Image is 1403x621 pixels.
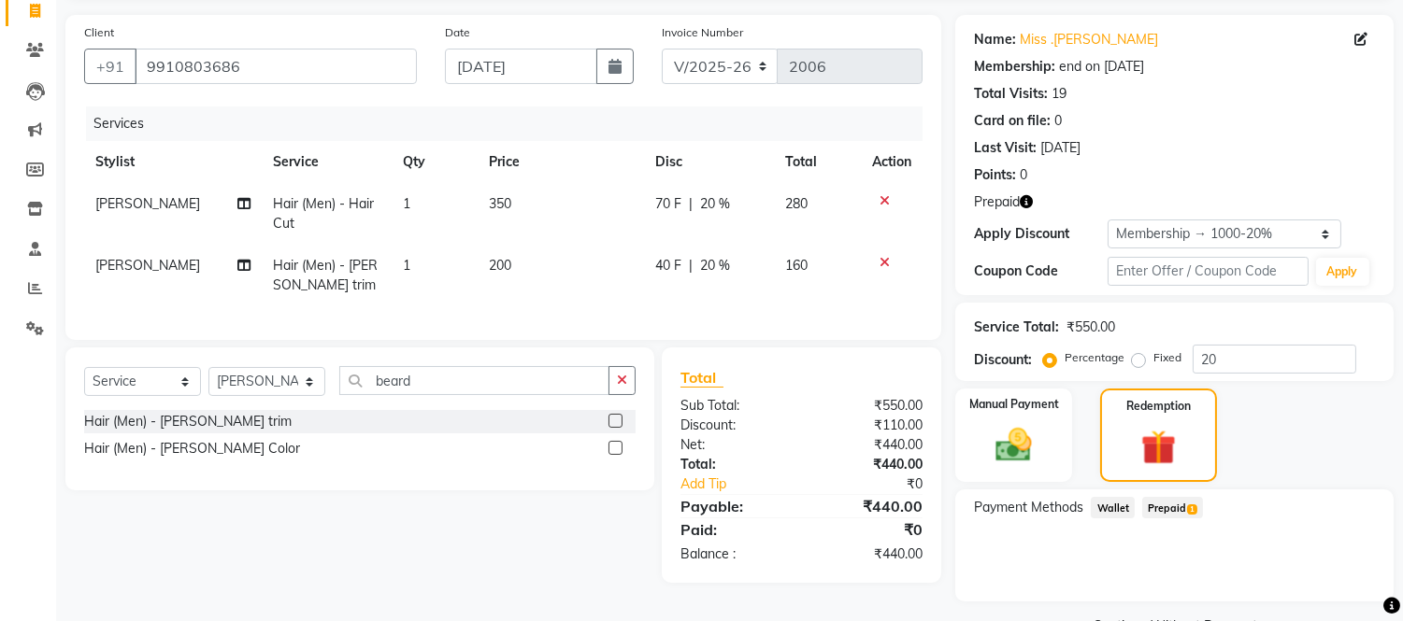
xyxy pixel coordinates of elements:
div: Total Visits: [974,84,1048,104]
div: 0 [1054,111,1062,131]
div: ₹440.00 [802,495,938,517]
span: 280 [785,195,808,212]
span: 160 [785,257,808,274]
span: 350 [489,195,511,212]
div: ₹440.00 [802,544,938,564]
span: Prepaid [974,192,1020,212]
span: 1 [1187,504,1197,515]
div: ₹110.00 [802,416,938,435]
div: Last Visit: [974,138,1037,158]
div: ₹550.00 [1067,318,1115,337]
input: Search by Name/Mobile/Email/Code [135,49,417,84]
img: _gift.svg [1130,426,1186,469]
div: Balance : [666,544,802,564]
span: 40 F [655,256,681,275]
div: 0 [1020,165,1027,185]
span: 1 [403,195,410,212]
img: _cash.svg [984,424,1043,466]
th: Qty [392,141,478,183]
span: | [689,256,693,275]
th: Price [478,141,644,183]
div: Net: [666,435,802,455]
span: Total [680,368,723,388]
div: ₹440.00 [802,455,938,474]
span: 200 [489,257,511,274]
div: Name: [974,30,1016,49]
div: ₹0 [802,518,938,541]
span: Payment Methods [974,498,1083,517]
span: Hair (Men) - [PERSON_NAME] trim [273,257,378,293]
span: Prepaid [1142,497,1203,518]
label: Client [84,24,114,41]
a: Miss .[PERSON_NAME] [1020,30,1158,49]
a: Add Tip [666,474,824,494]
th: Action [861,141,923,183]
div: Paid: [666,518,802,541]
div: Total: [666,455,802,474]
span: 1 [403,257,410,274]
div: Discount: [666,416,802,435]
span: 70 F [655,194,681,214]
span: [PERSON_NAME] [95,257,200,274]
span: 20 % [700,194,730,214]
span: 20 % [700,256,730,275]
div: Sub Total: [666,396,802,416]
div: Discount: [974,350,1032,370]
div: Apply Discount [974,224,1108,244]
div: Hair (Men) - [PERSON_NAME] Color [84,439,300,459]
button: Apply [1316,258,1369,286]
label: Date [445,24,470,41]
th: Service [262,141,391,183]
span: Hair (Men) - Hair Cut [273,195,374,232]
div: [DATE] [1040,138,1081,158]
span: [PERSON_NAME] [95,195,200,212]
input: Enter Offer / Coupon Code [1108,257,1308,286]
th: Total [774,141,862,183]
div: ₹440.00 [802,435,938,455]
div: Coupon Code [974,261,1108,281]
label: Redemption [1126,398,1191,415]
div: Membership: [974,57,1055,77]
div: 19 [1052,84,1067,104]
label: Fixed [1153,349,1181,366]
label: Invoice Number [662,24,743,41]
th: Disc [644,141,774,183]
input: Search or Scan [339,366,609,395]
label: Manual Payment [969,396,1059,413]
div: Service Total: [974,318,1059,337]
button: +91 [84,49,136,84]
span: | [689,194,693,214]
label: Percentage [1065,349,1124,366]
div: Points: [974,165,1016,185]
th: Stylist [84,141,262,183]
div: Hair (Men) - [PERSON_NAME] trim [84,412,292,431]
div: Card on file: [974,111,1051,131]
div: ₹550.00 [802,396,938,416]
div: end on [DATE] [1059,57,1144,77]
div: ₹0 [824,474,938,494]
div: Services [86,106,937,141]
div: Payable: [666,495,802,517]
span: Wallet [1091,497,1135,518]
